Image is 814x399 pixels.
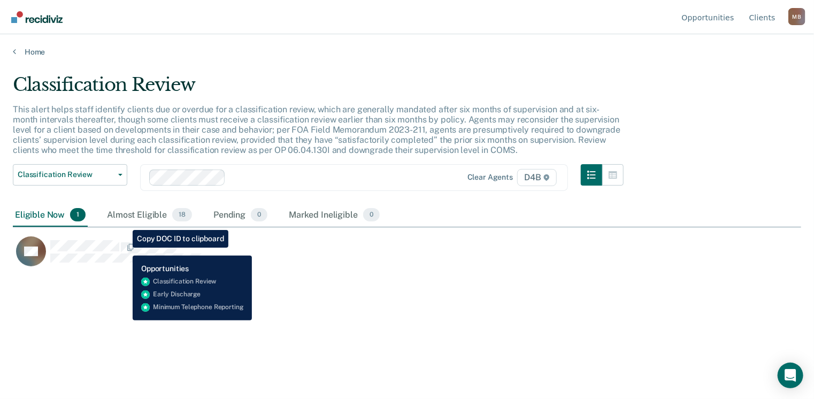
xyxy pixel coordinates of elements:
div: CaseloadOpportunityCell-0794404 [13,236,703,279]
span: 18 [172,208,192,222]
div: Eligible Now1 [13,204,88,227]
div: Open Intercom Messenger [778,363,803,388]
div: Marked Ineligible0 [287,204,382,227]
div: M B [788,8,805,25]
span: 1 [70,208,86,222]
a: Home [13,47,801,57]
span: 0 [251,208,267,222]
p: This alert helps staff identify clients due or overdue for a classification review, which are gen... [13,104,620,156]
button: Classification Review [13,164,127,186]
div: Almost Eligible18 [105,204,194,227]
img: Recidiviz [11,11,63,23]
button: Profile dropdown button [788,8,805,25]
span: 0 [363,208,380,222]
div: Clear agents [467,173,513,182]
div: Pending0 [211,204,270,227]
span: D4B [517,169,556,186]
span: Classification Review [18,170,114,179]
div: Classification Review [13,74,624,104]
